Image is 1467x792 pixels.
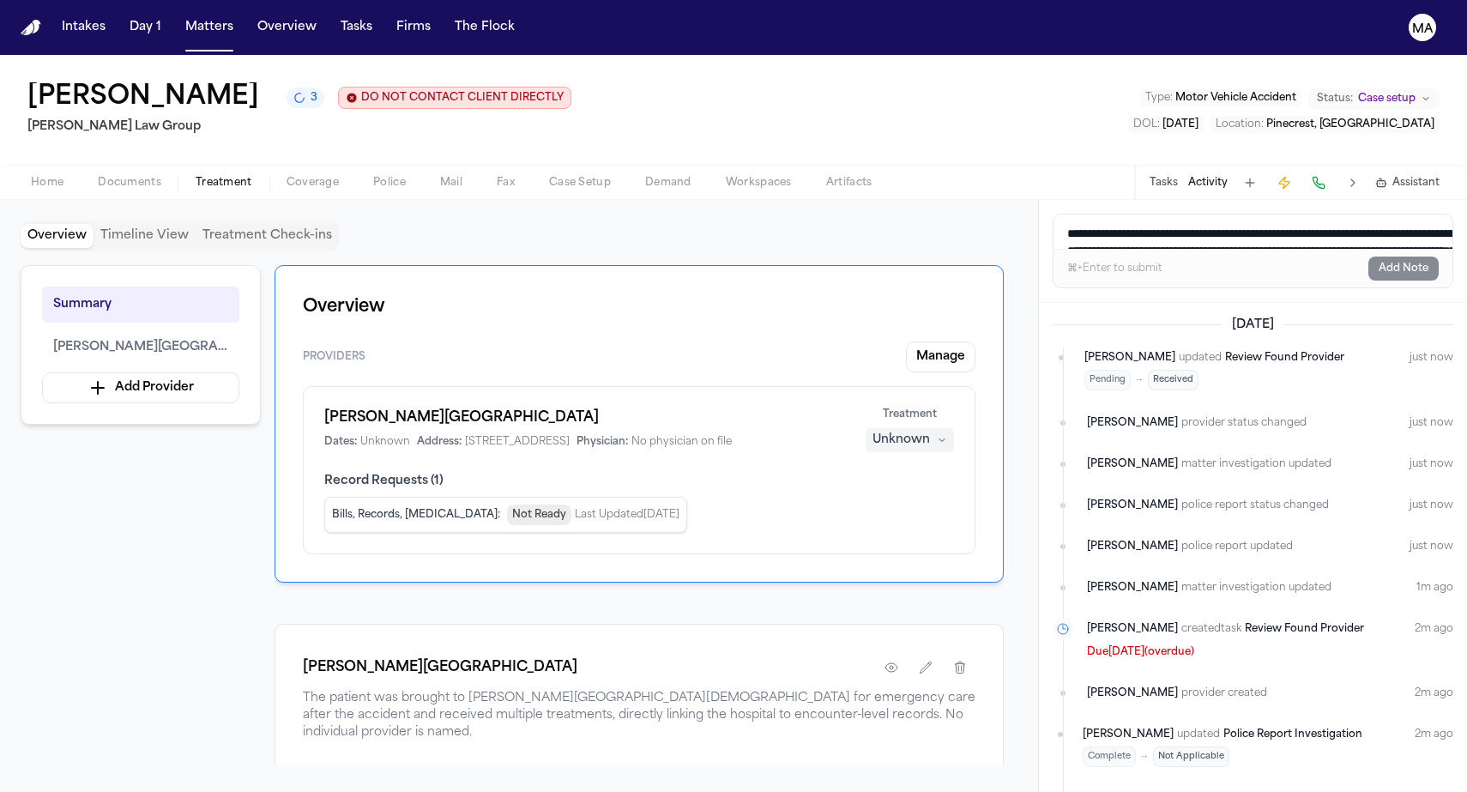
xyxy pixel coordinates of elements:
span: Bills, Records, [MEDICAL_DATA] : [332,508,500,522]
span: [PERSON_NAME] [1087,456,1178,473]
span: Mail [440,176,462,190]
span: Fax [497,176,515,190]
button: Tasks [334,12,379,43]
span: Not Applicable [1153,747,1229,767]
time: August 20, 2025 at 7:31 AM [1415,685,1453,702]
button: Add Provider [42,372,239,403]
h1: [PERSON_NAME][GEOGRAPHIC_DATA] [324,408,845,428]
span: Assistant [1392,176,1440,190]
button: Activity [1188,176,1228,190]
button: Create Immediate Task [1272,171,1296,195]
span: Providers [303,350,365,364]
span: [STREET_ADDRESS] [465,435,570,449]
time: August 20, 2025 at 7:31 AM [1416,579,1453,596]
time: August 20, 2025 at 7:31 AM [1415,620,1453,662]
span: Not Ready [507,505,571,525]
span: Last Updated [DATE] [575,508,679,522]
time: August 20, 2025 at 7:32 AM [1410,456,1453,473]
button: Edit Type: Motor Vehicle Accident [1140,89,1301,106]
button: Edit Location: Pinecrest, FL [1210,116,1440,133]
span: [PERSON_NAME] [1087,579,1178,596]
span: Home [31,176,63,190]
button: The Flock [448,12,522,43]
span: police report updated [1181,538,1293,555]
span: Police [373,176,406,190]
span: matter investigation updated [1181,456,1331,473]
span: [DATE] [1162,119,1198,130]
span: [PERSON_NAME] [1084,349,1175,366]
a: Home [21,20,41,36]
span: Motor Vehicle Accident [1175,93,1296,103]
span: Received [1148,370,1198,390]
span: Demand [645,176,691,190]
span: DO NOT CONTACT CLIENT DIRECTLY [361,91,564,105]
span: created task [1181,620,1241,638]
span: [PERSON_NAME] [1083,726,1174,743]
span: Physician: [577,435,628,449]
span: → [1139,750,1150,764]
button: Treatment Check-ins [196,224,339,248]
button: Edit matter name [27,82,259,113]
span: Complete [1083,747,1136,767]
span: Location : [1216,119,1264,130]
button: Add Task [1238,171,1262,195]
button: Assistant [1375,176,1440,190]
a: Matters [178,12,240,43]
span: Record Requests ( 1 ) [324,473,954,490]
span: Type : [1145,93,1173,103]
span: updated [1179,349,1222,366]
span: No physician on file [631,435,732,449]
button: Make a Call [1307,171,1331,195]
button: Manage [906,342,975,372]
button: Edit client contact restriction [338,87,571,109]
button: Day 1 [123,12,168,43]
span: [PERSON_NAME] [1087,620,1178,638]
button: Intakes [55,12,112,43]
span: Address: [417,435,462,449]
button: Edit DOL: 2025-08-01 [1128,116,1204,133]
span: Pinecrest, [GEOGRAPHIC_DATA] [1266,119,1434,130]
span: updated [1177,726,1220,743]
a: Review Found Provider [1245,620,1364,638]
h1: Overview [303,293,975,321]
span: [PERSON_NAME] [1087,538,1178,555]
span: Artifacts [826,176,872,190]
button: Tasks [1150,176,1178,190]
span: police report status changed [1181,497,1329,514]
h2: [PERSON_NAME] Law Group [27,117,571,137]
p: Due [DATE] (overdue) [1087,644,1364,662]
span: Police Report Investigation [1223,729,1362,740]
a: Firms [389,12,438,43]
span: Unknown [360,435,410,449]
span: provider created [1181,685,1267,702]
span: Case Setup [549,176,611,190]
button: Overview [251,12,323,43]
button: Summary [42,287,239,323]
button: [PERSON_NAME][GEOGRAPHIC_DATA] [42,329,239,366]
span: The patient was brought to [PERSON_NAME][GEOGRAPHIC_DATA][DEMOGRAPHIC_DATA] for emergency care af... [303,690,975,741]
img: Finch Logo [21,20,41,36]
button: 3 active tasks [287,88,324,108]
span: Workspaces [726,176,792,190]
span: Review Found Provider [1245,624,1364,634]
time: August 20, 2025 at 7:32 AM [1410,497,1453,514]
span: [DATE] [1222,317,1284,334]
span: Documents [98,176,161,190]
span: [PERSON_NAME] [1087,497,1178,514]
span: [PERSON_NAME] [1087,685,1178,702]
h1: [PERSON_NAME][GEOGRAPHIC_DATA] [303,657,577,678]
button: Timeline View [94,224,196,248]
h1: [PERSON_NAME] [27,82,259,113]
button: Add Note [1368,257,1439,281]
time: August 20, 2025 at 7:33 AM [1410,414,1453,432]
span: → [1134,373,1144,387]
span: Review Found Provider [1225,353,1344,363]
time: August 20, 2025 at 7:33 AM [1410,349,1453,390]
button: Change status from Case setup [1308,88,1440,109]
span: provider status changed [1181,414,1307,432]
span: Treatment [196,176,252,190]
